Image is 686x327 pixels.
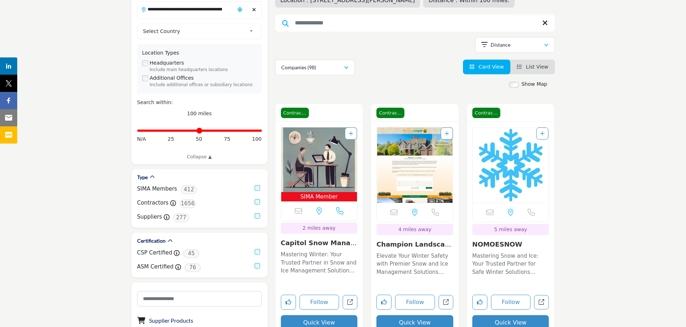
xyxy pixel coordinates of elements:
[255,185,260,191] input: SIMA Members checkbox
[224,135,230,143] span: 75
[281,239,357,254] a: Capitol Snow Managem...
[137,237,166,244] h2: Certification
[150,74,194,82] label: Additional Offices
[534,295,549,310] a: Open nomoesnow in new tab
[473,127,549,203] a: Open Listing in new tab
[522,80,547,88] label: Show Map
[137,153,262,160] a: Collapse ▲
[472,240,522,248] a: NOMOESNOW
[137,185,177,193] label: SIMA Members
[196,135,202,143] span: 50
[252,135,262,143] span: 100
[281,64,316,71] p: Companies (98)
[491,41,510,48] p: Distance
[137,174,148,181] h2: Type
[343,295,357,310] a: Open capitol-snow-management-llc in new tab
[469,64,504,70] a: View Card
[143,27,246,36] span: Select Country
[377,127,453,203] a: Open Listing in new tab
[376,108,404,118] span: Contractor
[168,135,174,143] span: 25
[275,60,355,75] button: Companies (98)
[376,240,453,248] h3: Champion Landscape
[281,127,357,202] a: Open Listing in new tab
[281,251,358,275] p: Mastering Winter: Your Trusted Partner in Snow and Ice Management Solutions Renowned for its expe...
[445,131,449,136] a: Add To List
[300,295,339,310] button: Follow
[137,263,174,271] label: ASM Certified
[281,127,357,192] img: Capitol Snow Management, LLC
[472,108,500,118] span: Contractor
[142,49,257,57] div: Location Types
[137,199,169,207] label: Contractors
[472,250,549,276] a: Mastering Snow and Ice: Your Trusted Partner for Safe Winter Solutions Established as a premier p...
[494,226,527,232] span: 5 miles away
[150,59,184,67] label: Headquarters
[255,263,260,268] input: ASM Certified checkbox
[376,295,391,310] button: Like listing
[376,250,453,276] a: Elevate Your Winter Safety with Premier Snow and Ice Management Solutions Operating in the Snow a...
[475,37,555,53] button: Distance
[377,127,453,203] img: Champion Landscape
[472,240,549,248] h3: NOMOESNOW
[439,295,453,310] a: Open champion-landscape in new tab
[349,131,353,136] a: Add To List
[281,108,309,118] span: Contractor
[187,111,212,116] span: 100 miles
[173,213,189,222] span: 277
[517,64,548,70] a: View List
[472,252,549,276] p: Mastering Snow and Ice: Your Trusted Partner for Safe Winter Solutions Established as a premier p...
[137,99,262,106] div: Search within:
[150,82,257,88] div: Include additional offices or subsidiary locations
[526,64,548,70] span: List View
[185,263,201,272] span: 76
[137,135,146,143] span: N/A
[281,239,358,247] h3: Capitol Snow Management, LLC
[376,240,451,256] a: Champion Landscape
[463,60,510,74] li: Card View
[255,213,260,219] input: Suppliers checkbox
[281,249,358,275] a: Mastering Winter: Your Trusted Partner in Snow and Ice Management Solutions Renowned for its expe...
[473,127,549,203] img: NOMOESNOW
[302,225,335,231] span: 2 miles away
[281,295,296,310] button: Like listing
[183,249,199,258] span: 45
[137,291,262,307] input: Search Category
[376,252,453,276] p: Elevate Your Winter Safety with Premier Snow and Ice Management Solutions Operating in the Snow a...
[283,193,356,201] span: SIMA Member
[249,2,260,18] div: Clear search location
[137,213,162,221] label: Suppliers
[472,295,487,310] button: Like listing
[255,199,260,205] input: Contractors checkbox
[150,67,257,73] div: Include main headquarters locations
[255,249,260,254] input: CSP Certified checkbox
[235,2,245,18] div: Choose your current location
[181,185,197,194] span: 412
[137,249,172,257] label: CSP Certified
[478,64,504,70] span: Card View
[180,199,196,208] span: 1656
[149,316,193,325] button: Supplier Products
[540,131,544,136] a: Add To List
[275,14,555,32] input: Search Keyword
[398,226,431,232] span: 4 miles away
[395,295,435,310] button: Follow
[510,60,555,74] li: List View
[491,295,531,310] button: Follow
[138,2,235,16] input: Search Location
